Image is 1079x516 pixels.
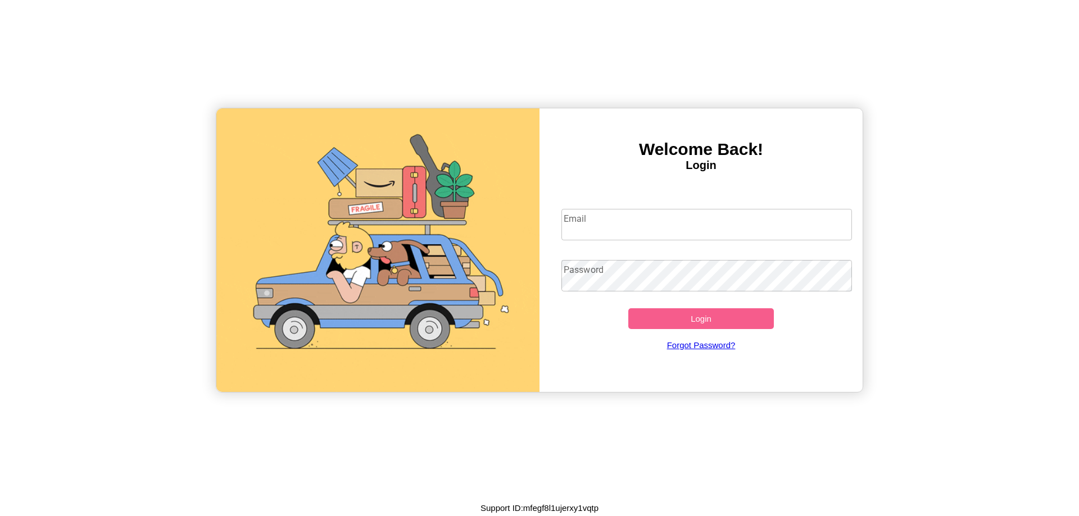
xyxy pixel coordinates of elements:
[539,140,863,159] h3: Welcome Back!
[556,329,847,361] a: Forgot Password?
[480,500,599,515] p: Support ID: mfegf8l1ujerxy1vqtp
[628,308,774,329] button: Login
[216,108,539,392] img: gif
[539,159,863,172] h4: Login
